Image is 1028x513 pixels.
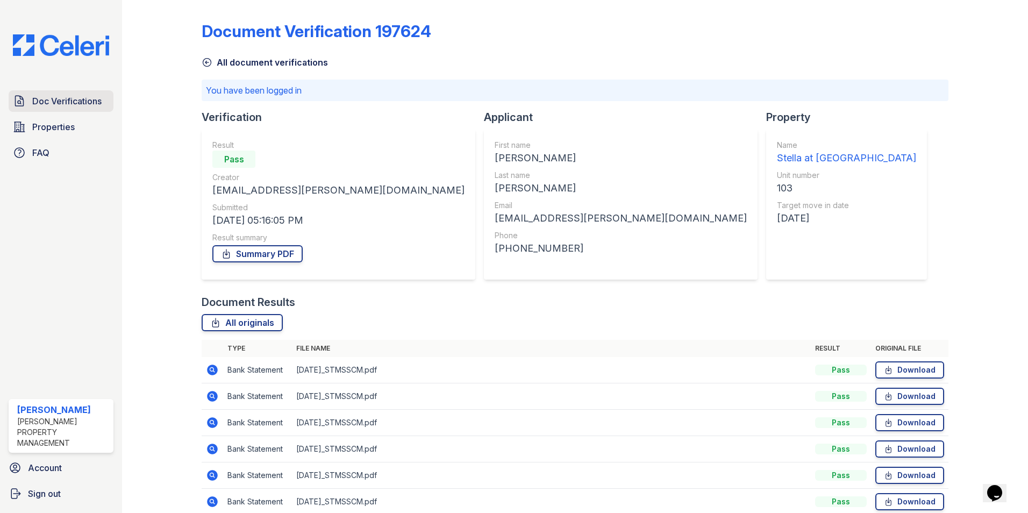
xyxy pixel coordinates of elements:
td: Bank Statement [223,383,292,410]
a: Download [875,493,944,510]
th: Result [811,340,871,357]
span: Doc Verifications [32,95,102,108]
div: Name [777,140,916,151]
div: [DATE] 05:16:05 PM [212,213,465,228]
div: [PERSON_NAME] [495,181,747,196]
span: FAQ [32,146,49,159]
td: [DATE]_STMSSCM.pdf [292,462,811,489]
div: 103 [777,181,916,196]
div: Last name [495,170,747,181]
td: Bank Statement [223,462,292,489]
a: All originals [202,314,283,331]
div: Phone [495,230,747,241]
a: Download [875,388,944,405]
td: Bank Statement [223,436,292,462]
div: Verification [202,110,484,125]
a: Summary PDF [212,245,303,262]
div: Pass [815,496,867,507]
td: [DATE]_STMSSCM.pdf [292,436,811,462]
span: Account [28,461,62,474]
a: Properties [9,116,113,138]
div: Stella at [GEOGRAPHIC_DATA] [777,151,916,166]
a: Sign out [4,483,118,504]
div: [PERSON_NAME] [495,151,747,166]
div: Email [495,200,747,211]
div: Pass [815,391,867,402]
th: Type [223,340,292,357]
div: Pass [212,151,255,168]
div: First name [495,140,747,151]
iframe: chat widget [983,470,1017,502]
span: Sign out [28,487,61,500]
a: Download [875,361,944,379]
div: [EMAIL_ADDRESS][PERSON_NAME][DOMAIN_NAME] [495,211,747,226]
div: Result summary [212,232,465,243]
div: [PERSON_NAME] Property Management [17,416,109,448]
div: Pass [815,444,867,454]
div: Applicant [484,110,766,125]
div: Unit number [777,170,916,181]
a: Account [4,457,118,479]
a: Download [875,440,944,458]
a: All document verifications [202,56,328,69]
div: Result [212,140,465,151]
div: Pass [815,417,867,428]
div: [PERSON_NAME] [17,403,109,416]
th: Original file [871,340,948,357]
div: Target move in date [777,200,916,211]
a: Name Stella at [GEOGRAPHIC_DATA] [777,140,916,166]
div: Submitted [212,202,465,213]
div: [PHONE_NUMBER] [495,241,747,256]
div: Pass [815,365,867,375]
div: Pass [815,470,867,481]
div: [DATE] [777,211,916,226]
td: [DATE]_STMSSCM.pdf [292,410,811,436]
div: Property [766,110,936,125]
td: [DATE]_STMSSCM.pdf [292,383,811,410]
div: Document Results [202,295,295,310]
div: Document Verification 197624 [202,22,431,41]
td: [DATE]_STMSSCM.pdf [292,357,811,383]
div: Creator [212,172,465,183]
span: Properties [32,120,75,133]
p: You have been logged in [206,84,944,97]
a: FAQ [9,142,113,163]
td: Bank Statement [223,357,292,383]
td: Bank Statement [223,410,292,436]
a: Download [875,414,944,431]
img: CE_Logo_Blue-a8612792a0a2168367f1c8372b55b34899dd931a85d93a1a3d3e32e68fde9ad4.png [4,34,118,56]
a: Download [875,467,944,484]
a: Doc Verifications [9,90,113,112]
th: File name [292,340,811,357]
div: [EMAIL_ADDRESS][PERSON_NAME][DOMAIN_NAME] [212,183,465,198]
